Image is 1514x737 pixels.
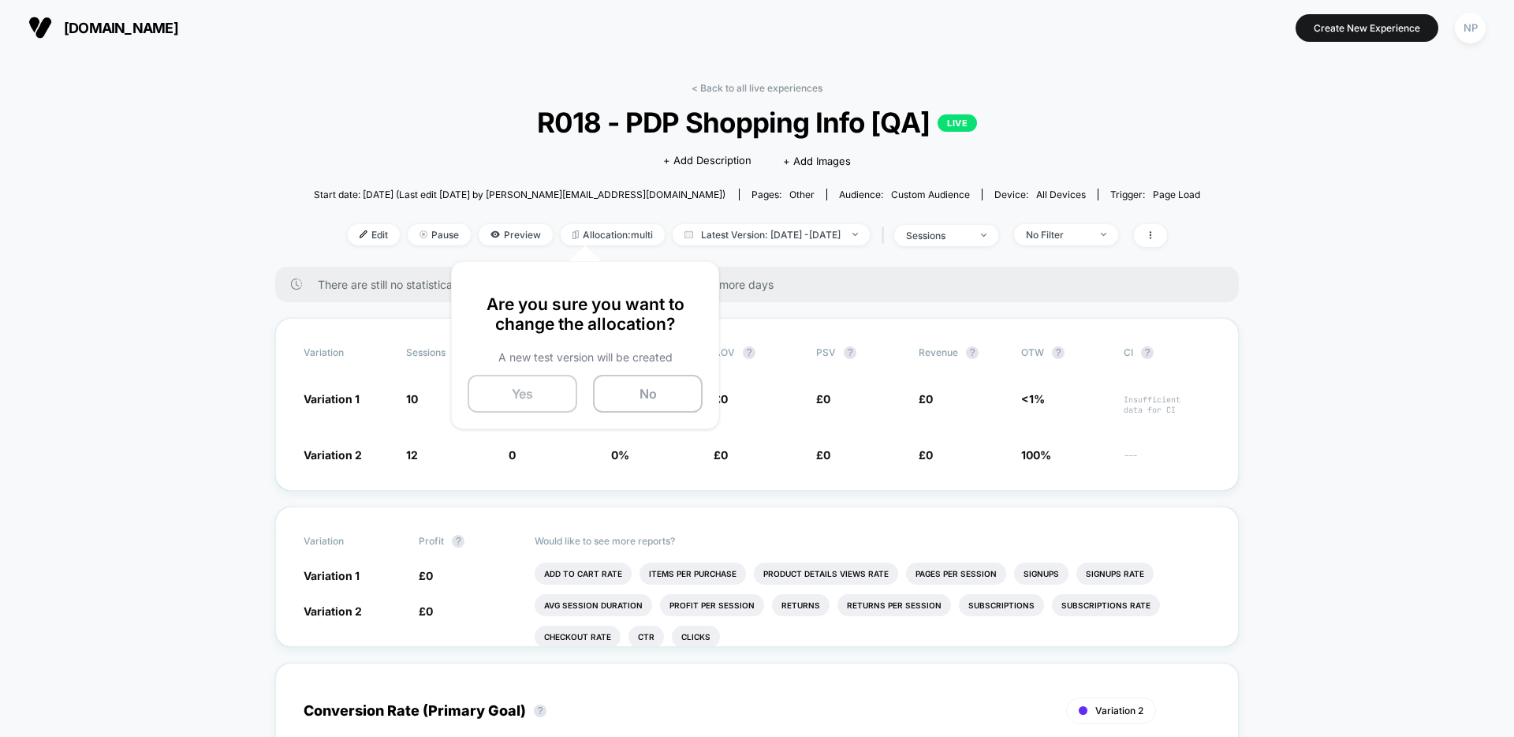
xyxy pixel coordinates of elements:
span: £ [919,392,933,406]
div: Trigger: [1110,189,1200,200]
span: £ [919,448,933,462]
span: £ [419,569,433,582]
span: Sessions [406,346,446,358]
span: PSV [816,346,836,358]
li: Subscriptions [959,594,1044,616]
span: other [789,189,815,200]
div: Audience: [839,189,970,200]
span: Edit [348,224,400,245]
p: Would like to see more reports? [535,535,1211,547]
span: Pause [408,224,471,245]
img: end [981,234,986,237]
span: Variation 1 [304,569,360,582]
li: Product Details Views Rate [754,563,898,585]
span: 100% [1021,448,1051,462]
li: Returns [772,594,830,616]
span: <1% [1021,392,1045,406]
span: £ [714,448,728,462]
li: Ctr [628,626,664,648]
li: Signups Rate [1076,563,1154,585]
span: R018 - PDP Shopping Info [QA] [358,106,1156,139]
div: NP [1455,13,1486,43]
button: ? [966,346,979,359]
li: Items Per Purchase [640,563,746,585]
span: There are still no statistically significant results. We recommend waiting a few more days [318,278,1207,291]
span: Variation 2 [304,448,362,462]
button: [DOMAIN_NAME] [24,15,183,40]
span: Latest Version: [DATE] - [DATE] [673,224,870,245]
li: Returns Per Session [837,594,951,616]
span: £ [816,392,830,406]
span: Variation [304,535,390,548]
li: Profit Per Session [660,594,764,616]
span: Custom Audience [891,189,970,200]
img: end [1101,233,1106,236]
p: A new test version will be created [468,350,703,364]
button: ? [1141,346,1154,359]
span: 10 [406,392,418,406]
button: Create New Experience [1296,14,1438,42]
img: calendar [684,230,693,238]
span: + Add Description [663,153,751,169]
span: Page Load [1153,189,1200,200]
span: OTW [1021,346,1108,359]
span: 12 [406,448,418,462]
span: 0 [926,448,933,462]
span: Revenue [919,346,958,358]
span: £ [419,604,433,618]
span: + Add Images [783,155,851,167]
li: Checkout Rate [535,626,621,648]
button: ? [743,346,755,359]
span: Allocation: multi [561,224,665,245]
a: < Back to all live experiences [692,82,822,94]
span: [DOMAIN_NAME] [64,20,178,36]
img: end [420,230,427,238]
button: ? [844,346,856,359]
button: ? [452,535,464,548]
span: Insufficient data for CI [1124,395,1210,415]
span: Variation 2 [1095,705,1143,716]
li: Add To Cart Rate [535,563,632,585]
span: 0 [823,392,830,406]
span: 0 [426,604,433,618]
img: end [852,233,858,236]
span: all devices [1036,189,1086,200]
p: Are you sure you want to change the allocation? [468,294,703,334]
button: No [593,375,703,413]
div: No Filter [1026,229,1089,241]
div: Pages: [751,189,815,200]
img: rebalance [572,230,579,239]
button: ? [534,705,546,717]
div: sessions [906,230,969,241]
span: Profit [419,535,444,547]
p: LIVE [938,114,977,132]
img: Visually logo [28,16,52,39]
li: Signups [1014,563,1068,585]
li: Clicks [672,626,720,648]
span: Variation [304,346,390,359]
button: NP [1450,12,1490,44]
span: £ [816,448,830,462]
span: 0 [823,448,830,462]
span: 0 % [611,448,629,462]
span: 0 [509,448,516,462]
span: Preview [479,224,553,245]
span: 0 [426,569,433,582]
span: Start date: [DATE] (Last edit [DATE] by [PERSON_NAME][EMAIL_ADDRESS][DOMAIN_NAME]) [314,189,725,200]
button: ? [1052,346,1065,359]
li: Pages Per Session [906,563,1006,585]
span: Variation 1 [304,392,360,406]
span: Variation 2 [304,604,362,618]
span: | [878,224,894,247]
img: edit [360,230,367,238]
span: Device: [982,189,1098,200]
span: 0 [926,392,933,406]
li: Avg Session Duration [535,594,652,616]
button: Yes [468,375,577,413]
span: CI [1124,346,1210,359]
li: Subscriptions Rate [1052,594,1160,616]
span: --- [1124,451,1210,462]
span: 0 [721,448,728,462]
